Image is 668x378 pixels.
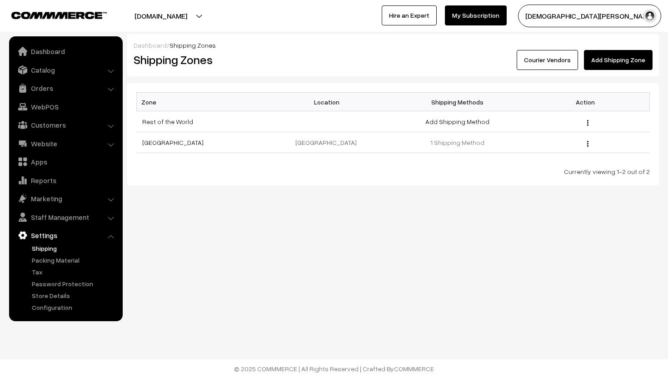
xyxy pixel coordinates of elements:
[425,118,489,125] a: Add Shipping Method
[137,93,265,111] th: Zone
[11,172,120,189] a: Reports
[30,255,120,265] a: Packing Material
[11,209,120,225] a: Staff Management
[136,167,650,176] div: Currently viewing 1-2 out of 2
[517,50,578,70] a: Courier Vendors
[11,135,120,152] a: Website
[587,141,588,147] img: Menu
[11,43,120,60] a: Dashboard
[30,291,120,300] a: Store Details
[584,50,653,70] a: Add Shipping Zone
[11,99,120,115] a: WebPOS
[643,9,657,23] img: user
[11,117,120,133] a: Customers
[445,5,507,25] a: My Subscription
[382,5,437,25] a: Hire an Expert
[11,80,120,96] a: Orders
[521,93,649,111] th: Action
[265,132,393,153] td: [GEOGRAPHIC_DATA]
[134,40,653,50] div: /
[103,5,219,27] button: [DOMAIN_NAME]
[30,279,120,288] a: Password Protection
[134,41,167,49] a: Dashboard
[393,93,521,111] th: Shipping Methods
[30,267,120,277] a: Tax
[142,139,204,146] a: [GEOGRAPHIC_DATA]
[11,190,120,207] a: Marketing
[30,244,120,253] a: Shipping
[11,62,120,78] a: Catalog
[11,9,91,20] a: COMMMERCE
[11,227,120,244] a: Settings
[394,365,434,373] a: COMMMERCE
[265,93,393,111] th: Location
[30,303,120,312] a: Configuration
[142,118,193,125] a: Rest of the World
[518,5,661,27] button: [DEMOGRAPHIC_DATA][PERSON_NAME]
[11,12,107,19] img: COMMMERCE
[587,120,588,126] img: Menu
[134,53,386,67] h2: Shipping Zones
[430,139,484,146] a: 1 Shipping Method
[11,154,120,170] a: Apps
[169,41,216,49] span: Shipping Zones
